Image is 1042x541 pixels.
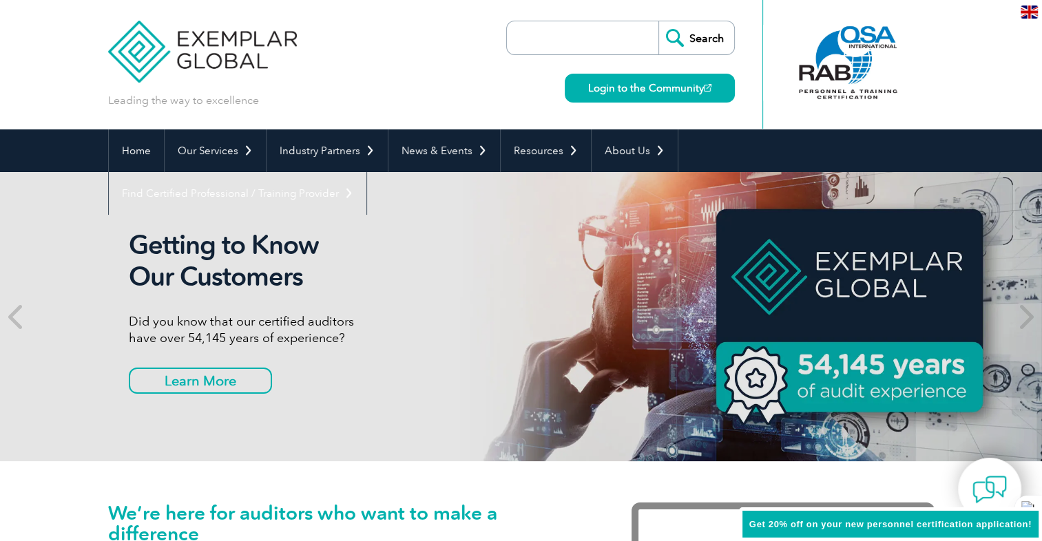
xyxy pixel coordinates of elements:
a: Our Services [165,129,266,172]
img: contact-chat.png [972,472,1007,507]
a: About Us [592,129,678,172]
a: Find Certified Professional / Training Provider [109,172,366,215]
input: Search [658,21,734,54]
a: News & Events [388,129,500,172]
img: en [1021,6,1038,19]
span: Get 20% off on your new personnel certification application! [749,519,1032,529]
h2: Getting to Know Our Customers [129,229,645,293]
a: Home [109,129,164,172]
img: open_square.png [704,84,711,92]
a: Learn More [129,368,272,394]
p: Leading the way to excellence [108,93,259,108]
a: Resources [501,129,591,172]
a: Login to the Community [565,74,735,103]
a: Industry Partners [267,129,388,172]
p: Did you know that our certified auditors have over 54,145 years of experience? [129,313,645,346]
